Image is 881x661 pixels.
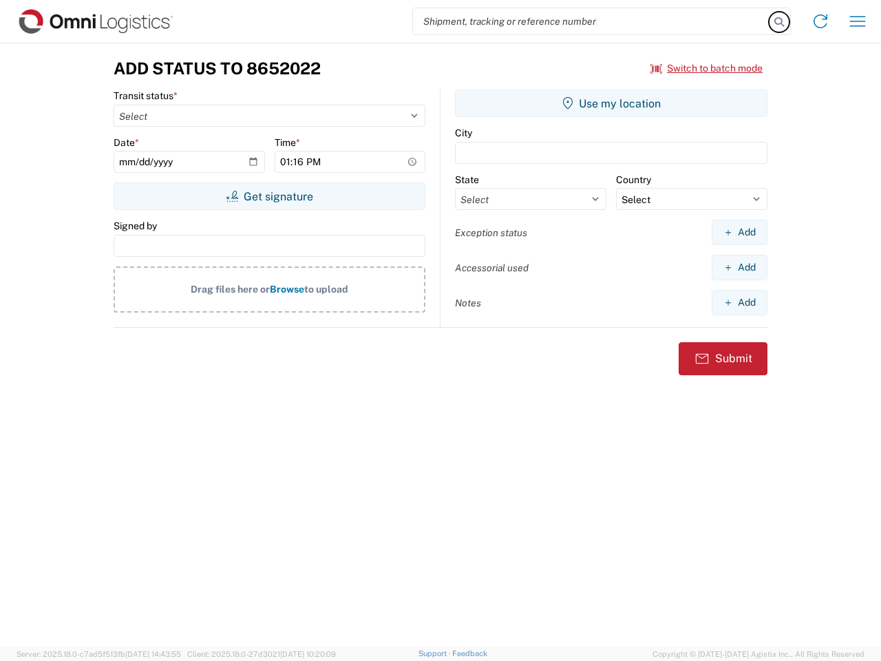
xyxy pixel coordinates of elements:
[17,650,181,658] span: Server: 2025.18.0-c7ad5f513fb
[280,650,336,658] span: [DATE] 10:20:09
[114,59,321,78] h3: Add Status to 8652022
[652,648,864,660] span: Copyright © [DATE]-[DATE] Agistix Inc., All Rights Reserved
[114,90,178,102] label: Transit status
[187,650,336,658] span: Client: 2025.18.0-27d3021
[679,342,767,375] button: Submit
[455,227,527,239] label: Exception status
[418,649,453,658] a: Support
[304,284,348,295] span: to upload
[275,136,300,149] label: Time
[114,182,425,210] button: Get signature
[616,174,651,186] label: Country
[455,297,481,309] label: Notes
[413,8,769,34] input: Shipment, tracking or reference number
[712,255,767,280] button: Add
[125,650,181,658] span: [DATE] 14:43:55
[270,284,304,295] span: Browse
[114,136,139,149] label: Date
[114,220,157,232] label: Signed by
[712,220,767,245] button: Add
[452,649,487,658] a: Feedback
[455,90,767,117] button: Use my location
[455,127,472,139] label: City
[650,57,763,80] button: Switch to batch mode
[455,262,529,274] label: Accessorial used
[455,174,479,186] label: State
[191,284,270,295] span: Drag files here or
[712,290,767,315] button: Add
